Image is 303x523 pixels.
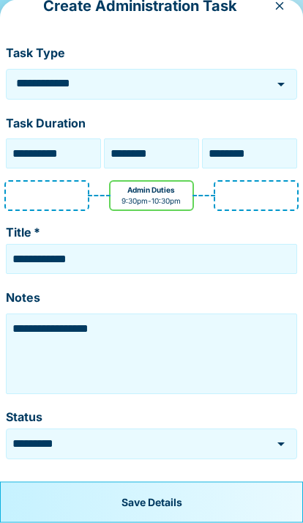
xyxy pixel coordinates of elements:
[121,196,181,207] p: 9:30pm - 10:30pm
[10,143,97,166] input: Choose date, selected date is 3 Sep 2025
[206,143,293,166] input: Choose time, selected time is 10:30 PM
[6,289,297,308] p: Notes
[6,45,297,64] p: Task Type
[108,143,195,166] input: Choose time, selected time is 9:30 PM
[271,75,291,95] button: Open
[6,225,297,242] label: Title
[271,434,291,455] button: Open
[6,409,297,426] label: Status
[127,185,175,196] p: Admin Duties
[6,115,297,134] p: Task Duration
